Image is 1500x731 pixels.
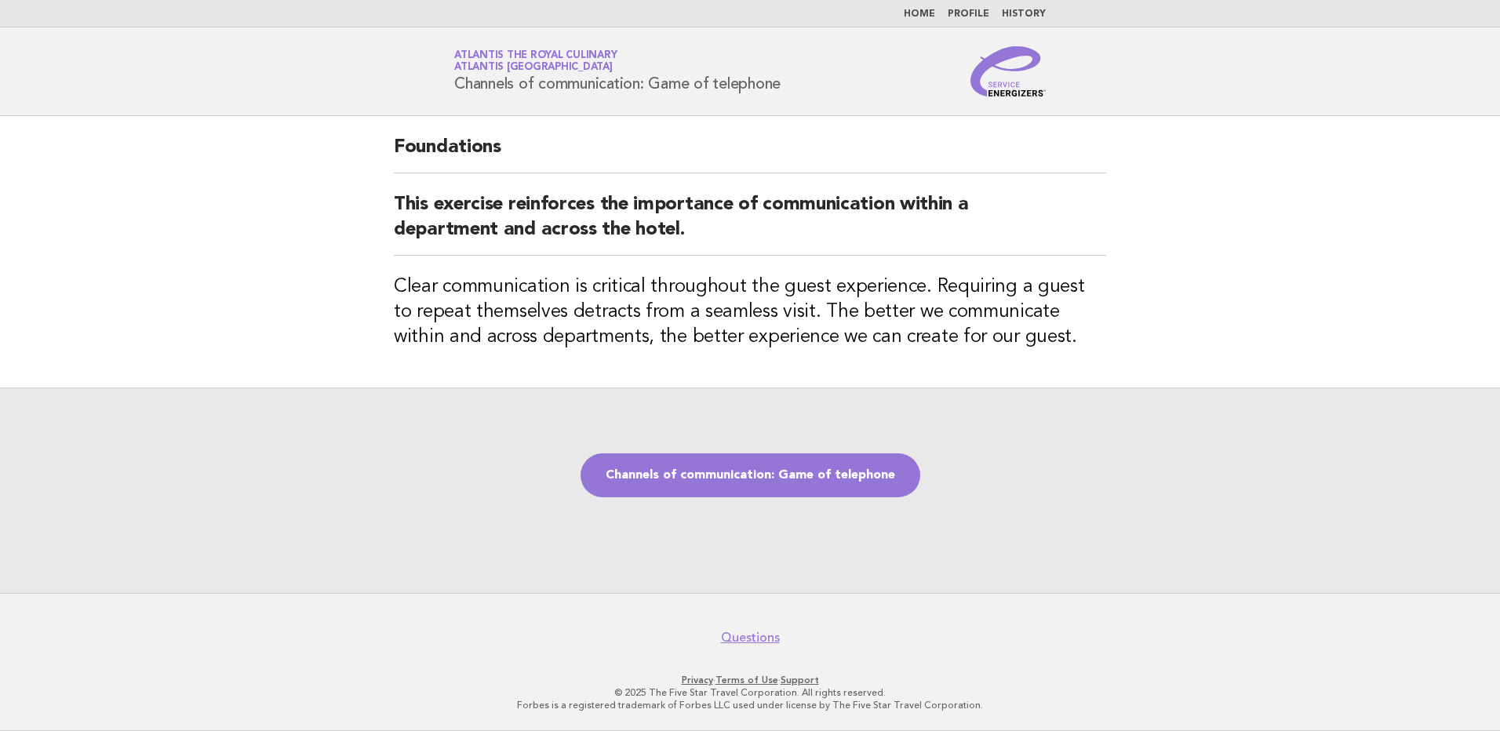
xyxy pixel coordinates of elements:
[394,135,1106,173] h2: Foundations
[948,9,989,19] a: Profile
[781,675,819,686] a: Support
[454,51,781,92] h1: Channels of communication: Game of telephone
[721,630,780,646] a: Questions
[581,453,920,497] a: Channels of communication: Game of telephone
[454,63,613,73] span: Atlantis [GEOGRAPHIC_DATA]
[715,675,778,686] a: Terms of Use
[394,275,1106,350] h3: Clear communication is critical throughout the guest experience. Requiring a guest to repeat them...
[394,192,1106,256] h2: This exercise reinforces the importance of communication within a department and across the hotel.
[270,699,1230,711] p: Forbes is a registered trademark of Forbes LLC used under license by The Five Star Travel Corpora...
[270,674,1230,686] p: · ·
[270,686,1230,699] p: © 2025 The Five Star Travel Corporation. All rights reserved.
[904,9,935,19] a: Home
[1002,9,1046,19] a: History
[454,50,617,72] a: Atlantis the Royal CulinaryAtlantis [GEOGRAPHIC_DATA]
[682,675,713,686] a: Privacy
[970,46,1046,96] img: Service Energizers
